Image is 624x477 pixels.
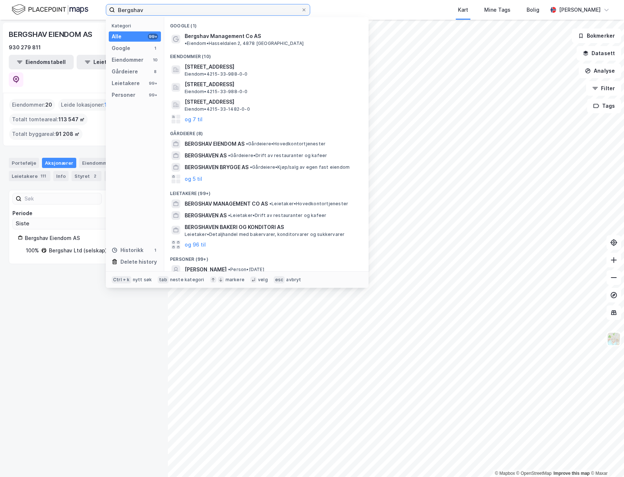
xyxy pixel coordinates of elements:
span: Leietaker • Drift av restauranter og kafeer [228,213,326,218]
div: Delete history [120,257,157,266]
div: 1 [152,45,158,51]
div: Eiendommer [79,158,125,168]
span: BERGSHAV EIENDOM AS [185,140,244,148]
a: Mapbox [495,471,515,476]
a: Improve this map [554,471,590,476]
div: 99+ [148,92,158,98]
span: • [246,141,248,146]
div: Info [53,171,69,181]
input: ClearOpen [13,218,155,229]
a: OpenStreetMap [516,471,552,476]
span: Leietaker • Hovedkontortjenester [269,201,348,207]
span: 113 547 ㎡ [58,115,85,124]
iframe: Chat Widget [588,442,624,477]
div: avbryt [286,277,301,283]
input: Søk [22,193,101,204]
div: 100% [26,246,39,255]
span: Gårdeiere • Drift av restauranter og kafeer [228,153,327,159]
span: Eiendom • Hasseldalen 2, 4878 [GEOGRAPHIC_DATA] [185,41,304,46]
button: Bokmerker [572,28,621,43]
div: esc [274,276,285,283]
div: Kart [458,5,468,14]
button: Eiendomstabell [9,55,74,69]
span: Bergshav Management Co AS [185,32,261,41]
span: BERGSHAVEN AS [185,211,227,220]
button: Leietakertabell [77,55,142,69]
span: Eiendom • 4215-33-1482-0-0 [185,106,250,112]
input: Søk på adresse, matrikkel, gårdeiere, leietakere eller personer [115,4,301,15]
span: • [228,267,230,272]
div: Personer [112,91,135,99]
div: Alle [112,32,122,41]
button: Tags [587,99,621,113]
div: 8 [152,69,158,75]
div: Leietakere [9,171,50,181]
div: 99+ [148,34,158,39]
div: Aksjonærer [42,158,76,168]
div: Portefølje [9,158,39,168]
div: Gårdeiere [112,67,138,76]
span: BERGSHAVEN BRYGGE AS [185,163,249,172]
div: Leietakere (99+) [164,185,369,198]
span: • [228,213,230,218]
span: 20 [45,100,52,109]
div: 1 [152,247,158,253]
div: 2 [91,172,99,180]
button: og 7 til [185,115,203,123]
div: Mine Tags [484,5,511,14]
span: [STREET_ADDRESS] [185,98,360,106]
div: Bergshav Eiendom AS [25,234,150,243]
div: Bolig [527,5,539,14]
div: Eiendommer (10) [164,48,369,61]
div: 10 [152,57,158,63]
div: Leietakere [112,79,140,88]
span: • [250,164,252,170]
div: Google [112,44,130,53]
div: [PERSON_NAME] [559,5,601,14]
div: Historikk [112,246,143,255]
div: neste kategori [170,277,204,283]
span: Gårdeiere • Kjøp/salg av egen fast eiendom [250,164,350,170]
div: Kategori [112,23,161,28]
button: og 96 til [185,240,206,249]
span: [STREET_ADDRESS] [185,80,360,89]
div: Leide lokasjoner : [58,99,110,111]
span: • [185,41,187,46]
span: BERGSHAVEN BAKERI OG KONDITORI AS [185,223,360,232]
div: Totalt tomteareal : [9,114,88,125]
span: [PERSON_NAME] [185,265,227,274]
button: Analyse [579,64,621,78]
span: 1 [104,100,107,109]
button: Filter [586,81,621,96]
div: BERGSHAV EIENDOM AS [9,28,94,40]
img: logo.f888ab2527a4732fd821a326f86c7f29.svg [12,3,88,16]
div: Ctrl + k [112,276,131,283]
div: nytt søk [133,277,152,283]
div: Google (1) [164,17,369,30]
div: Eiendommer : [9,99,55,111]
button: og 5 til [185,175,202,183]
div: markere [226,277,244,283]
span: Eiendom • 4215-33-988-0-0 [185,89,248,95]
span: • [228,153,230,158]
div: tab [158,276,169,283]
img: Z [607,332,621,346]
span: BERGSHAV MANAGEMENT CO AS [185,199,268,208]
div: Personer (99+) [164,251,369,264]
div: 930 279 811 [9,43,41,52]
div: Bergshav Ltd (selskap) [49,246,107,255]
span: Eiendom • 4215-33-988-0-0 [185,71,248,77]
div: 99+ [148,80,158,86]
span: Gårdeiere • Hovedkontortjenester [246,141,326,147]
div: Periode [12,209,155,218]
div: Totalt byggareal : [9,128,82,140]
span: • [269,201,271,206]
span: [STREET_ADDRESS] [185,62,360,71]
span: BERGSHAVEN AS [185,151,227,160]
div: Gårdeiere (8) [164,125,369,138]
div: velg [258,277,268,283]
div: 111 [39,172,47,180]
span: Leietaker • Detaljhandel med bakervarer, konditorvarer og sukkervarer [185,232,344,237]
div: Styret [72,171,101,181]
